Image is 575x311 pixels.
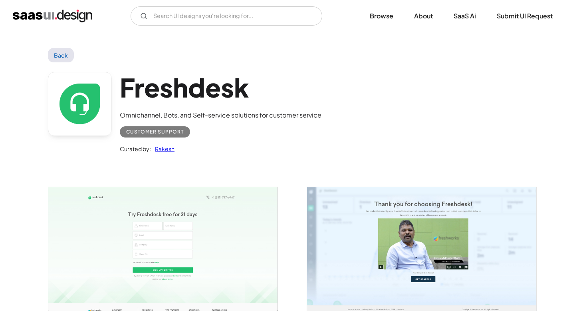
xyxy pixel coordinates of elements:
img: 6016ecb520ddac617275aefe_freshdesk-welcome.jpg [307,187,536,311]
a: About [404,7,442,25]
h1: Freshdesk [120,72,321,103]
a: Back [48,48,74,62]
a: Rakesh [151,144,174,154]
div: Omnichannel, Bots, and Self-service solutions for customer service [120,110,321,120]
a: open lightbox [307,187,536,311]
div: Customer Support [126,127,184,137]
form: Email Form [131,6,322,26]
a: Browse [360,7,403,25]
img: 6016ecb482f72c48898c28ae_freshdesk-login.jpg [48,187,278,311]
a: home [13,10,92,22]
div: Curated by: [120,144,151,154]
a: SaaS Ai [444,7,486,25]
a: open lightbox [48,187,278,311]
input: Search UI designs you're looking for... [131,6,322,26]
a: Submit UI Request [487,7,562,25]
